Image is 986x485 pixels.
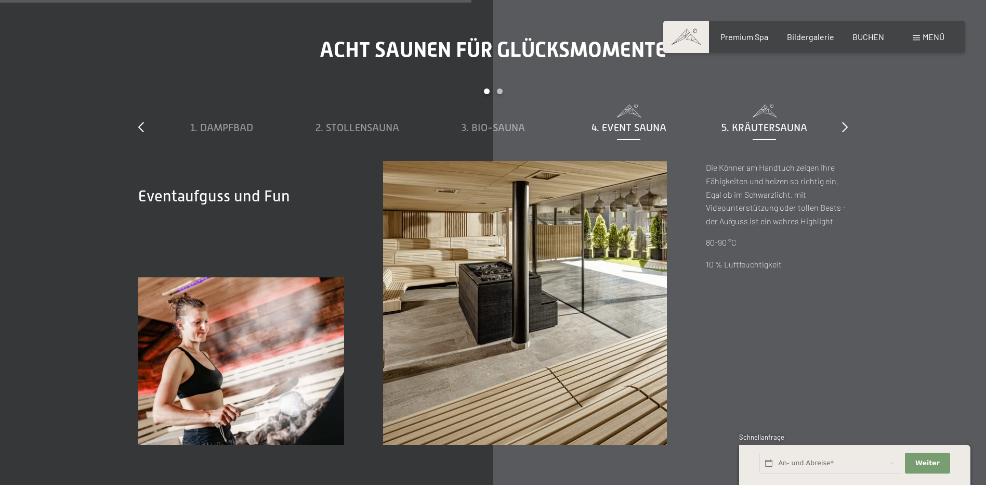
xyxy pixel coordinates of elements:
[154,88,832,105] div: Carousel Pagination
[720,32,768,42] a: Premium Spa
[852,32,884,42] a: BUCHEN
[915,458,940,468] span: Weiter
[706,236,848,249] p: 80-90 °C
[706,161,848,227] p: Die Könner am Handtuch zeigen Ihre Fähigkeiten und heizen so richtig ein. Egal ob im Schwarzlicht...
[462,122,525,133] span: 3. Bio-Sauna
[923,32,944,42] span: Menü
[484,88,490,94] div: Carousel Page 1 (Current Slide)
[320,37,666,62] span: Acht Saunen für Glücksmomente
[905,453,950,474] button: Weiter
[190,122,253,133] span: 1. Dampfbad
[591,122,666,133] span: 4. Event Sauna
[721,122,807,133] span: 5. Kräutersauna
[787,32,834,42] a: Bildergalerie
[138,187,290,205] span: Eventaufguss und Fun
[706,258,848,271] p: 10 % Luftfeuchtigkeit
[739,433,784,441] span: Schnellanfrage
[383,161,667,445] img: verschiedene Saunen - Entspannungsoasen
[315,122,399,133] span: 2. Stollensauna
[497,88,503,94] div: Carousel Page 2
